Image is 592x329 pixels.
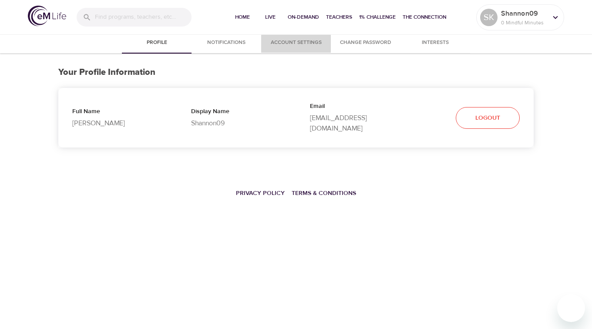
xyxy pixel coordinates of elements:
[58,67,534,77] h3: Your Profile Information
[406,38,465,47] span: Interests
[310,113,401,134] p: [EMAIL_ADDRESS][DOMAIN_NAME]
[336,38,395,47] span: Change Password
[197,38,256,47] span: Notifications
[456,107,520,129] button: Logout
[260,13,281,22] span: Live
[236,189,285,197] a: Privacy Policy
[191,118,282,128] p: Shannon09
[266,38,326,47] span: Account Settings
[58,183,534,202] nav: breadcrumb
[501,8,547,19] p: Shannon09
[28,6,66,26] img: logo
[326,13,352,22] span: Teachers
[475,113,500,124] span: Logout
[127,38,186,47] span: Profile
[232,13,253,22] span: Home
[72,118,163,128] p: [PERSON_NAME]
[310,102,401,113] p: Email
[292,189,356,197] a: Terms & Conditions
[403,13,446,22] span: The Connection
[288,13,319,22] span: On-Demand
[480,9,498,26] div: SK
[95,8,192,27] input: Find programs, teachers, etc...
[501,19,547,27] p: 0 Mindful Minutes
[557,294,585,322] iframe: Button to launch messaging window
[191,107,282,118] p: Display Name
[359,13,396,22] span: 1% Challenge
[72,107,163,118] p: Full Name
